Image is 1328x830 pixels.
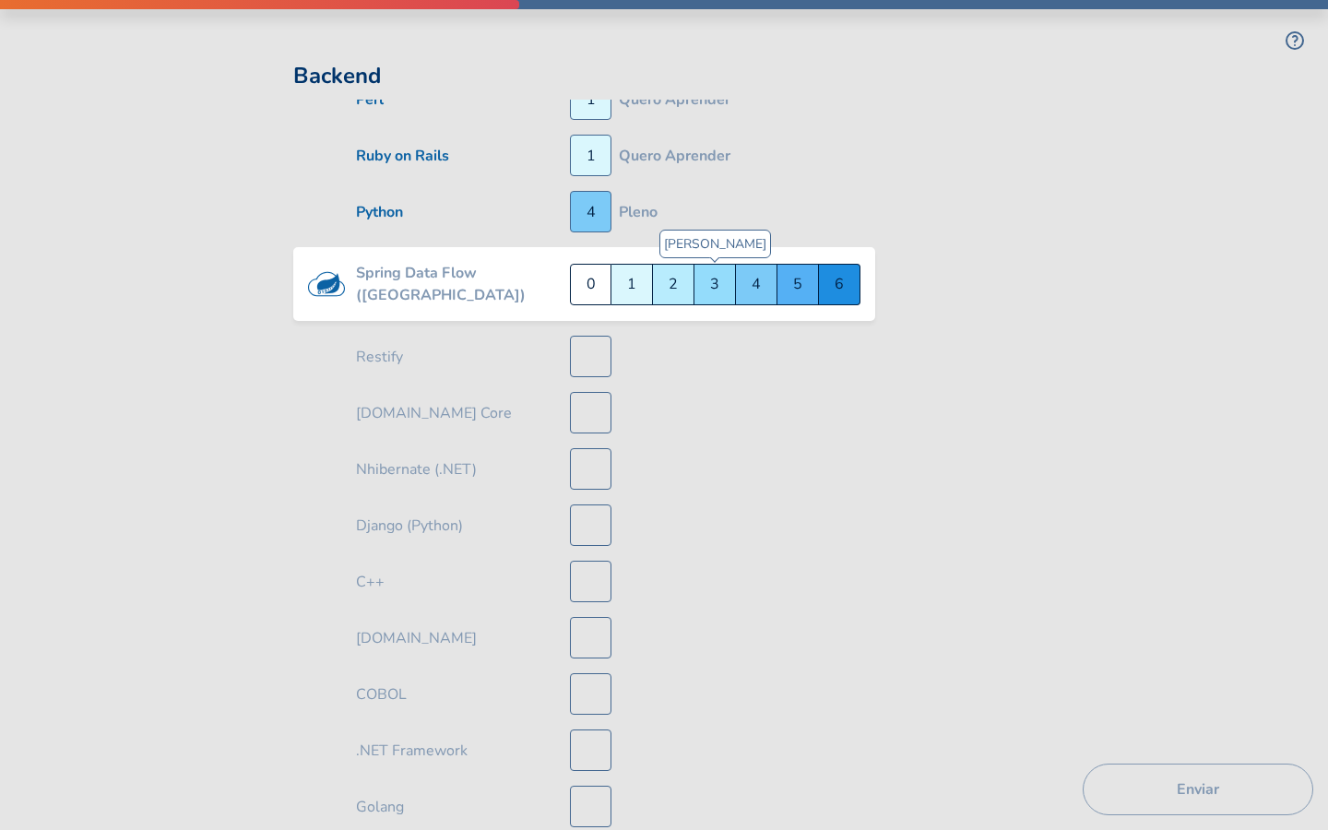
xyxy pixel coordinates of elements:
[653,264,694,305] div: 2
[659,230,771,258] div: [PERSON_NAME]
[570,135,611,176] div: 1
[356,201,403,223] label: Python
[356,458,477,480] label: Nhibernate (.NET)
[1083,764,1313,815] button: Enviar
[356,571,385,593] label: C++
[356,145,449,167] label: Ruby on Rails
[570,264,611,305] div: 0
[356,740,468,762] label: .NET Framework
[611,264,653,305] div: 1
[356,262,570,306] label: Spring Data Flow ([GEOGRAPHIC_DATA])
[736,264,777,305] div: 4
[619,201,658,223] div: Pleno
[570,191,611,232] div: 4
[356,683,407,705] label: COBOL
[694,264,736,305] div: 3
[356,796,404,818] label: Golang
[356,402,512,424] label: [DOMAIN_NAME] Core
[356,627,477,649] label: [DOMAIN_NAME]
[777,264,819,305] div: 5
[356,346,403,368] label: Restify
[619,145,730,167] div: Quero Aprender
[819,264,860,305] div: 6
[356,515,463,537] label: Django (Python)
